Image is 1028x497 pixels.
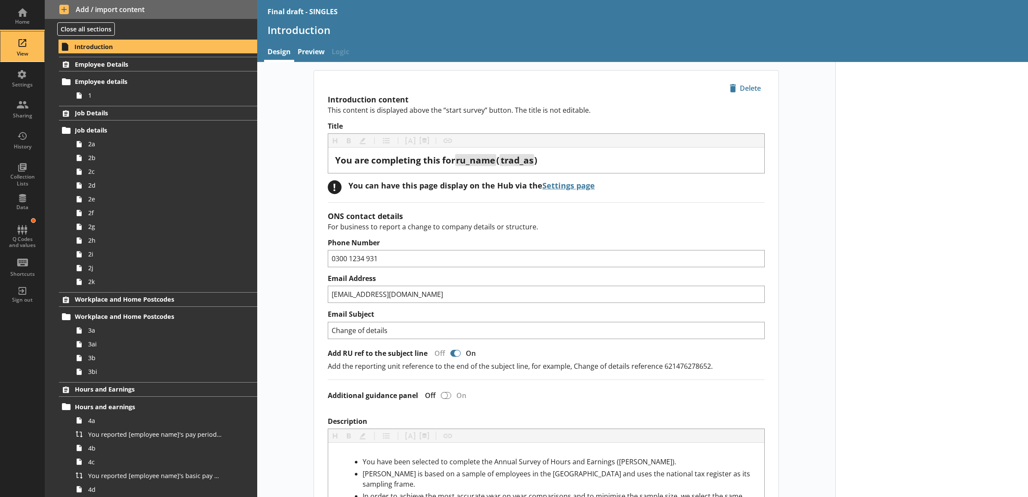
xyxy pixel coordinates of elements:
label: Email Subject [328,310,765,319]
div: Title [335,154,757,166]
div: Sharing [7,112,37,119]
li: Job DetailsJob details2a2b2c2d2e2f2g2h2i2j2k [45,106,257,289]
span: You have been selected to complete the Annual Survey of Hours and Earnings ([PERSON_NAME]). [363,457,676,466]
a: 2c [72,165,257,179]
div: ! [328,180,342,194]
h2: ONS contact details [328,211,765,221]
span: 2f [88,209,222,217]
div: View [7,50,37,57]
span: 2e [88,195,222,203]
label: Title [328,122,765,131]
a: Settings page [542,180,595,191]
a: 2g [72,220,257,234]
button: Delete [726,81,765,96]
span: 2a [88,140,222,148]
a: 3ai [72,337,257,351]
span: Logic [328,43,353,62]
p: For business to report a change to company details or structure. [328,222,765,232]
span: Job details [75,126,219,134]
span: 4c [88,458,222,466]
label: Additional guidance panel [328,391,418,400]
h1: Introduction [268,23,1018,37]
span: Job Details [75,109,219,117]
span: 2d [88,181,222,189]
div: On [453,391,473,400]
a: Workplace and Home Postcodes [59,292,257,307]
span: 3b [88,354,222,362]
span: [PERSON_NAME] is based on a sample of employees in the [GEOGRAPHIC_DATA] and uses the national ta... [363,469,752,489]
div: You can have this page display on the Hub via the [348,180,595,191]
a: 2e [72,192,257,206]
a: Hours and Earnings [59,382,257,397]
a: 4b [72,441,257,455]
a: Hours and earnings [59,400,257,414]
a: Design [264,43,294,62]
a: Workplace and Home Postcodes [59,310,257,324]
span: 2k [88,278,222,286]
div: On [462,349,483,358]
li: Employee DetailsEmployee details1 [45,57,257,102]
span: 3ai [88,340,222,348]
span: 2c [88,167,222,176]
span: Add / import content [59,5,243,14]
span: 4b [88,444,222,452]
p: Add the reporting unit reference to the end of the subject line, for example, Change of details r... [328,361,765,371]
p: This content is displayed above the “start survey” button. The title is not editable. [328,105,765,115]
a: Preview [294,43,328,62]
div: Q Codes and values [7,236,37,249]
div: Collection Lists [7,173,37,187]
a: 2b [72,151,257,165]
a: 1 [72,89,257,102]
a: 2k [72,275,257,289]
a: Job Details [59,106,257,120]
li: Workplace and Home Postcodes3a3ai3b3bi [63,310,257,379]
span: 2h [88,236,222,244]
span: Hours and earnings [75,403,219,411]
span: 2j [88,264,222,272]
span: Introduction [74,43,219,51]
a: 2i [72,247,257,261]
span: Hours and Earnings [75,385,219,393]
a: Introduction [58,40,257,53]
span: ( [496,154,499,166]
span: You are completing this for [335,154,455,166]
div: Final draft - SINGLES [268,7,338,16]
a: 3bi [72,365,257,379]
span: 2i [88,250,222,258]
a: 2d [72,179,257,192]
a: 3b [72,351,257,365]
label: Email Address [328,274,765,283]
a: Job details [59,123,257,137]
label: Add RU ref to the subject line [328,349,428,358]
a: Employee details [59,75,257,89]
div: Settings [7,81,37,88]
span: 2g [88,222,222,231]
label: Description [328,417,765,426]
li: Job details2a2b2c2d2e2f2g2h2i2j2k [63,123,257,289]
a: You reported [employee name]'s pay period that included [Reference Date] to be [Untitled answer].... [72,427,257,441]
a: 3a [72,324,257,337]
div: Home [7,19,37,25]
span: You reported [employee name]'s basic pay earned for work carried out in the pay period that inclu... [88,472,222,480]
div: Sign out [7,296,37,303]
li: Employee details1 [63,75,257,102]
a: You reported [employee name]'s basic pay earned for work carried out in the pay period that inclu... [72,469,257,482]
span: 4d [88,485,222,494]
span: ) [534,154,537,166]
span: You reported [employee name]'s pay period that included [Reference Date] to be [Untitled answer].... [88,430,222,438]
a: 4c [72,455,257,469]
div: History [7,143,37,150]
span: 3a [88,326,222,334]
label: Phone Number [328,238,765,247]
span: 3bi [88,367,222,376]
a: 2j [72,261,257,275]
span: Employee Details [75,60,219,68]
button: Close all sections [57,22,115,36]
span: Employee details [75,77,219,86]
div: Data [7,204,37,211]
a: 2a [72,137,257,151]
div: Shortcuts [7,271,37,278]
div: Off [418,391,439,400]
h2: Introduction content [328,94,765,105]
a: 2f [72,206,257,220]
